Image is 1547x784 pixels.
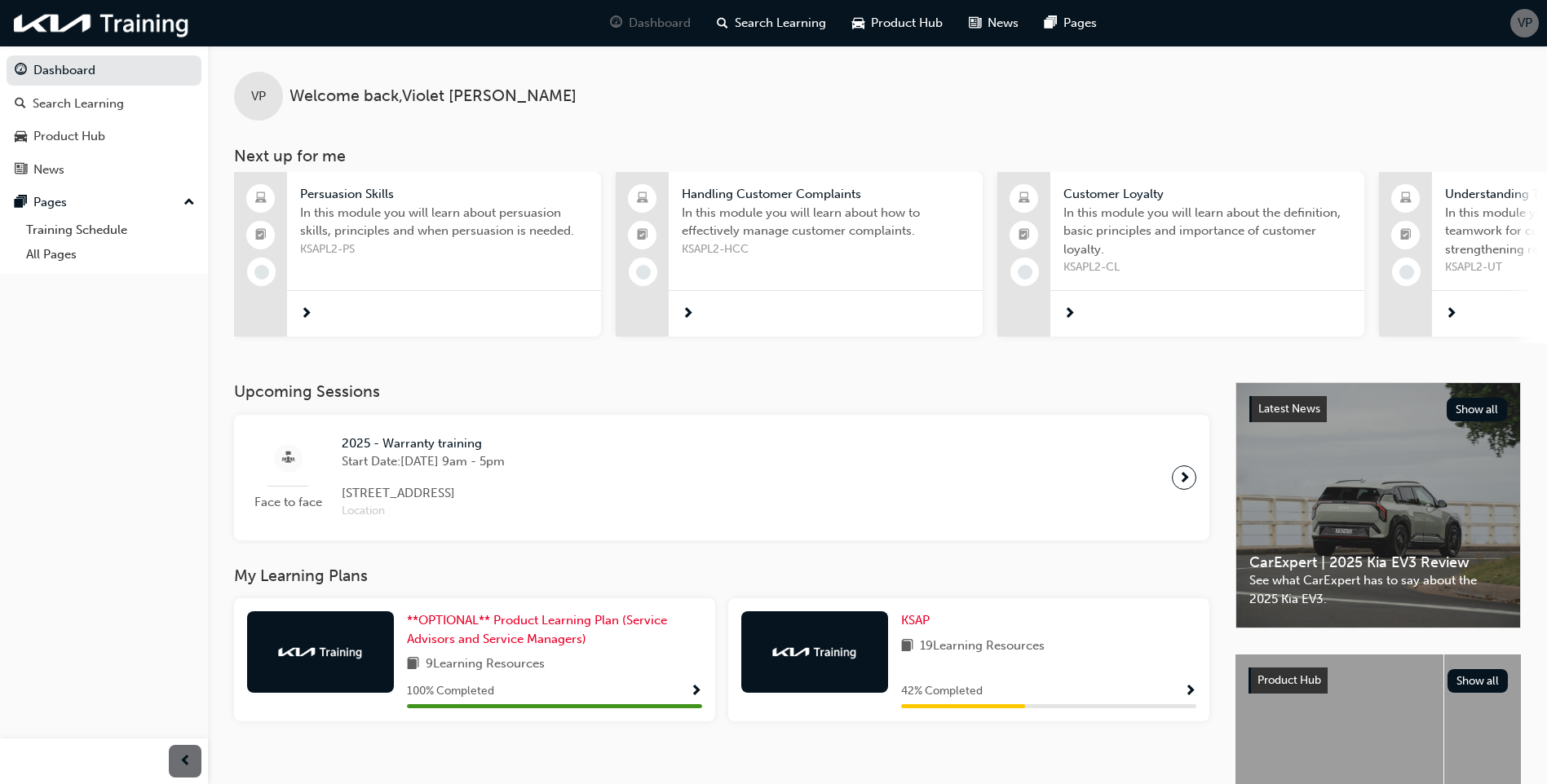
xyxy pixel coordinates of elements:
span: CarExpert | 2025 Kia EV3 Review [1249,553,1507,572]
a: Product HubShow all [1249,667,1508,694]
h3: Upcoming Sessions [234,382,1209,401]
span: up-icon [183,192,195,214]
span: VP [251,87,266,106]
button: Show all [1448,669,1509,693]
span: booktick-icon [1019,225,1030,246]
span: learningRecordVerb_NONE-icon [636,265,651,280]
a: Handling Customer ComplaintsIn this module you will learn about how to effectively manage custome... [616,172,983,337]
a: Persuasion SkillsIn this module you will learn about persuasion skills, principles and when persu... [234,172,601,337]
span: news-icon [15,163,27,178]
span: news-icon [969,13,981,33]
span: car-icon [852,13,864,33]
span: Show Progress [1184,685,1196,699]
span: 2025 - Warranty training [342,434,505,453]
span: Pages [1063,14,1097,33]
span: book-icon [407,654,419,675]
span: laptop-icon [255,188,267,209]
span: See what CarExpert has to say about the 2025 Kia EV3. [1249,571,1507,608]
a: All Pages [20,242,201,267]
a: News [7,155,201,185]
span: 19 Learning Resources [920,636,1045,657]
span: laptop-icon [1400,188,1412,209]
span: learningRecordVerb_NONE-icon [254,265,269,280]
span: Search Learning [735,14,826,33]
a: **OPTIONAL** Product Learning Plan (Service Advisors and Service Managers) [407,611,702,648]
span: Latest News [1258,402,1320,416]
img: kia-training [276,644,365,660]
div: Pages [33,193,67,212]
span: next-icon [682,307,694,322]
span: sessionType_FACE_TO_FACE-icon [282,448,294,469]
span: 9 Learning Resources [426,654,545,675]
span: laptop-icon [1019,188,1030,209]
span: In this module you will learn about persuasion skills, principles and when persuasion is needed. [300,204,588,240]
h3: My Learning Plans [234,566,1209,585]
a: news-iconNews [956,7,1032,40]
span: booktick-icon [255,225,267,246]
button: VP [1510,9,1539,37]
span: 100 % Completed [407,682,494,701]
a: pages-iconPages [1032,7,1110,40]
button: Show all [1447,398,1508,421]
a: Search Learning [7,89,201,119]
span: [STREET_ADDRESS] [342,484,505,503]
span: Dashboard [629,14,691,33]
a: Dashboard [7,55,201,86]
a: Latest NewsShow all [1249,396,1507,422]
span: learningRecordVerb_NONE-icon [1018,265,1032,280]
span: pages-icon [1045,13,1057,33]
span: KSAPL2-PS [300,240,588,259]
button: DashboardSearch LearningProduct HubNews [7,52,201,187]
a: Latest NewsShow allCarExpert | 2025 Kia EV3 ReviewSee what CarExpert has to say about the 2025 Ki... [1235,382,1521,628]
span: next-icon [1445,307,1457,322]
span: next-icon [300,307,312,322]
span: prev-icon [179,751,192,772]
span: VP [1518,14,1532,33]
span: next-icon [1063,307,1076,322]
span: search-icon [717,13,728,33]
button: Pages [7,187,201,218]
span: KSAPL2-HCC [682,240,970,259]
span: Persuasion Skills [300,185,588,204]
span: Customer Loyalty [1063,185,1351,204]
span: In this module you will learn about how to effectively manage customer complaints. [682,204,970,240]
span: search-icon [15,97,26,112]
span: In this module you will learn about the definition, basic principles and importance of customer l... [1063,204,1351,259]
span: laptop-icon [637,188,648,209]
span: Start Date: [DATE] 9am - 5pm [342,452,505,471]
span: Welcome back , Violet [PERSON_NAME] [290,87,577,106]
span: 42 % Completed [901,682,983,701]
span: Product Hub [1257,673,1321,687]
a: search-iconSearch Learning [704,7,839,40]
span: Handling Customer Complaints [682,185,970,204]
span: Location [342,502,505,521]
span: learningRecordVerb_NONE-icon [1399,265,1414,280]
span: **OPTIONAL** Product Learning Plan (Service Advisors and Service Managers) [407,613,667,646]
a: KSAP [901,611,936,630]
a: Training Schedule [20,218,201,243]
span: Product Hub [871,14,943,33]
img: kia-training [770,644,860,660]
span: guage-icon [610,13,622,33]
span: guage-icon [15,64,27,78]
span: booktick-icon [1400,225,1412,246]
span: KSAP [901,613,930,628]
div: Search Learning [33,95,124,113]
a: Customer LoyaltyIn this module you will learn about the definition, basic principles and importan... [997,172,1364,337]
a: Face to face2025 - Warranty trainingStart Date:[DATE] 9am - 5pm[STREET_ADDRESS]Location [247,428,1196,527]
span: Face to face [247,493,329,512]
div: Product Hub [33,127,105,146]
a: Product Hub [7,121,201,152]
span: next-icon [1178,466,1191,489]
button: Show Progress [1184,681,1196,702]
a: guage-iconDashboard [597,7,704,40]
span: car-icon [15,130,27,144]
button: Show Progress [690,681,702,702]
h3: Next up for me [208,147,1547,165]
span: book-icon [901,636,913,657]
span: Show Progress [690,685,702,699]
img: kia-training [8,7,196,40]
span: pages-icon [15,196,27,210]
